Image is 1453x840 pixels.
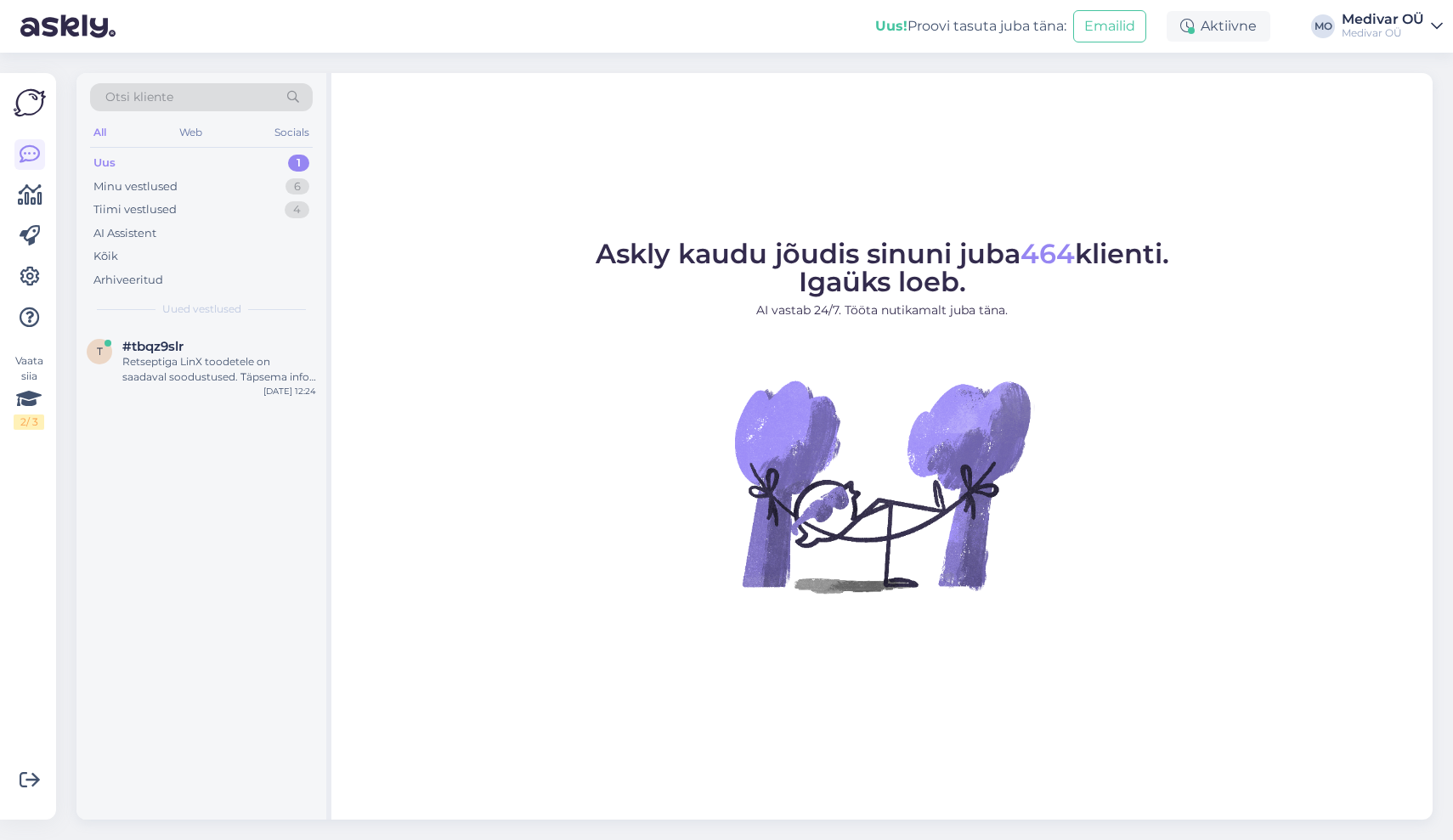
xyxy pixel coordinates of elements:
[1020,237,1075,270] span: 464
[285,201,309,218] div: 4
[596,302,1169,319] p: AI vastab 24/7. Tööta nutikamalt juba täna.
[875,16,1066,37] div: Proovi tasuta juba täna:
[93,272,163,289] div: Arhiveeritud
[1167,11,1270,42] div: Aktiivne
[162,302,241,317] span: Uued vestlused
[1342,13,1443,40] a: Medivar OÜMedivar OÜ
[90,121,110,144] div: All
[93,225,156,242] div: AI Assistent
[1342,26,1424,40] div: Medivar OÜ
[93,248,118,265] div: Kõik
[729,333,1035,639] img: No Chat active
[1073,10,1146,42] button: Emailid
[93,155,116,172] div: Uus
[14,414,44,430] div: 2 / 3
[263,385,316,397] div: [DATE] 12:24
[122,354,316,385] div: Retseptiga LinX toodetele on saadaval soodustused. Täpsema info saamiseks retsepti kajastumise ja...
[1342,13,1424,26] div: Medivar OÜ
[122,339,184,354] span: #tbqz9slr
[105,88,173,106] span: Otsi kliente
[97,345,103,358] span: t
[93,201,177,218] div: Tiimi vestlused
[93,178,178,195] div: Minu vestlused
[875,18,907,34] b: Uus!
[286,178,309,195] div: 6
[14,353,44,430] div: Vaata siia
[1311,14,1335,38] div: MO
[14,87,46,119] img: Askly Logo
[596,237,1169,298] span: Askly kaudu jõudis sinuni juba klienti. Igaüks loeb.
[271,121,313,144] div: Socials
[176,121,206,144] div: Web
[288,155,309,172] div: 1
